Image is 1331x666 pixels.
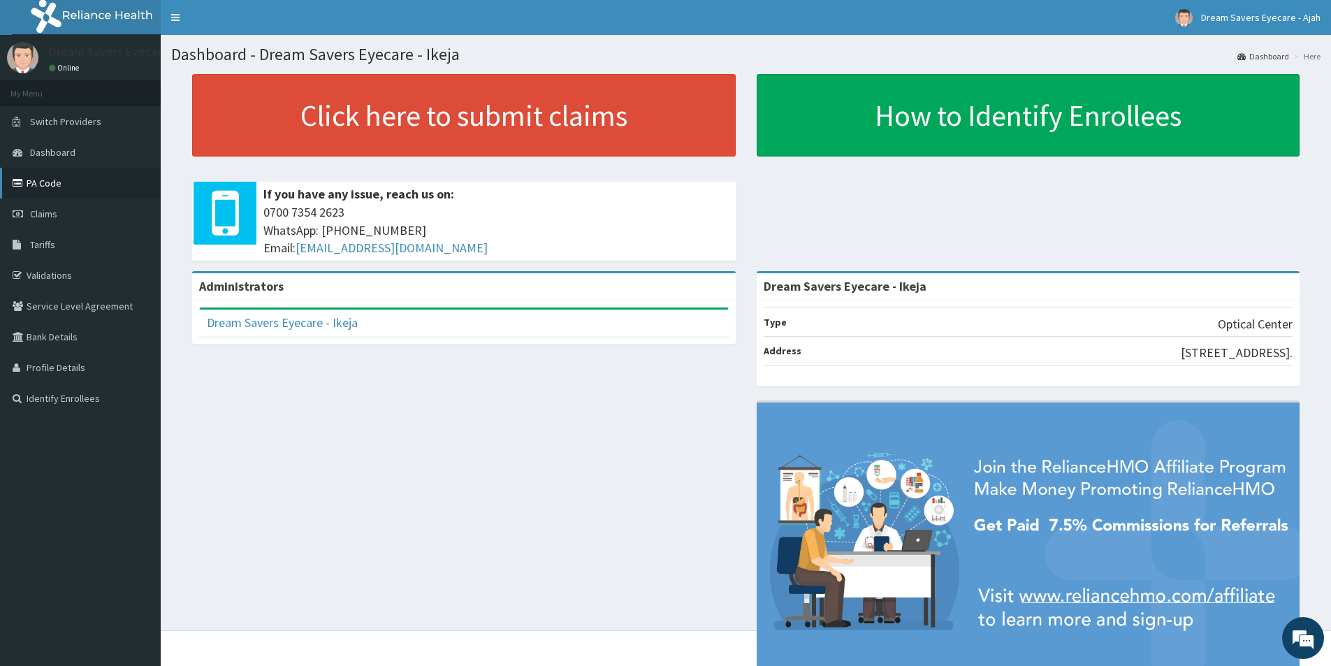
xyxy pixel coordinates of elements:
[757,74,1300,157] a: How to Identify Enrollees
[263,203,729,257] span: 0700 7354 2623 WhatsApp: [PHONE_NUMBER] Email:
[764,316,787,328] b: Type
[263,186,454,202] b: If you have any issue, reach us on:
[199,278,284,294] b: Administrators
[192,74,736,157] a: Click here to submit claims
[1181,344,1293,362] p: [STREET_ADDRESS].
[30,238,55,251] span: Tariffs
[171,45,1321,64] h1: Dashboard - Dream Savers Eyecare - Ikeja
[764,345,801,357] b: Address
[1201,11,1321,24] span: Dream Savers Eyecare - Ajah
[207,314,358,331] a: Dream Savers Eyecare - Ikeja
[1290,50,1321,62] li: Here
[7,42,38,73] img: User Image
[296,240,488,256] a: [EMAIL_ADDRESS][DOMAIN_NAME]
[1175,9,1193,27] img: User Image
[49,45,202,58] p: Dream Savers Eyecare - Ajah
[30,115,101,128] span: Switch Providers
[1218,315,1293,333] p: Optical Center
[30,208,57,220] span: Claims
[764,278,926,294] strong: Dream Savers Eyecare - Ikeja
[1237,50,1289,62] a: Dashboard
[30,146,75,159] span: Dashboard
[49,63,82,73] a: Online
